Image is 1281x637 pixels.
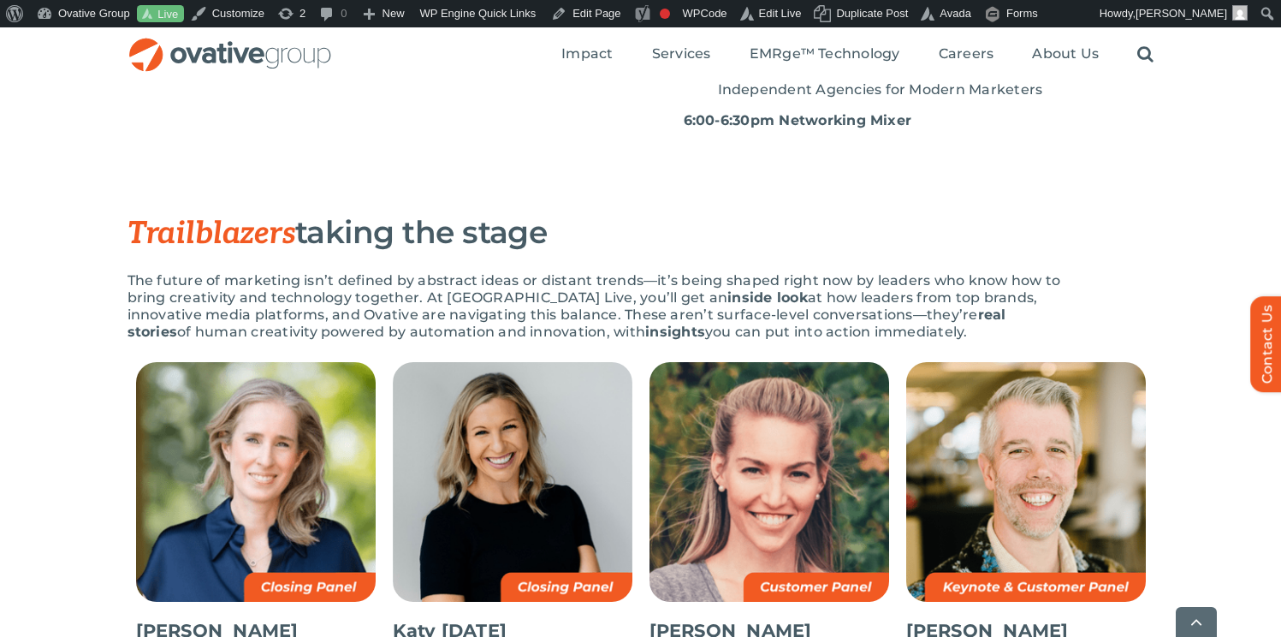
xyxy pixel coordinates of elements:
[1032,45,1099,63] span: About Us
[1032,45,1099,64] a: About Us
[561,27,1153,82] nav: Menu
[906,362,1146,602] img: Jesse Grittner
[750,45,900,63] span: EMRge™ Technology
[660,9,670,19] div: Focus keyphrase not set
[137,5,184,23] a: Live
[1137,45,1153,64] a: Search
[649,362,889,602] img: Monica Gratzer – Not Final
[128,215,1069,251] h3: taking the stage
[128,36,333,52] a: OG_Full_horizontal_RGB
[1136,7,1227,20] span: [PERSON_NAME]
[750,45,900,64] a: EMRge™ Technology
[645,324,705,340] strong: insights
[939,45,994,64] a: Careers
[128,307,1006,340] strong: real stories
[561,45,613,64] a: Impact
[939,45,994,63] span: Careers
[561,45,613,63] span: Impact
[128,272,1069,341] p: The future of marketing isn’t defined by abstract ideas or distant trends—it’s being shaped right...
[136,362,376,602] img: Alicia Carey – Not Final
[652,45,711,64] a: Services
[128,215,296,253] span: Trailblazers
[652,45,711,63] span: Services
[727,289,808,306] strong: inside look
[393,362,632,602] img: Katy Friday – Not Final
[684,112,912,128] strong: 6:00-6:30pm Networking Mixer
